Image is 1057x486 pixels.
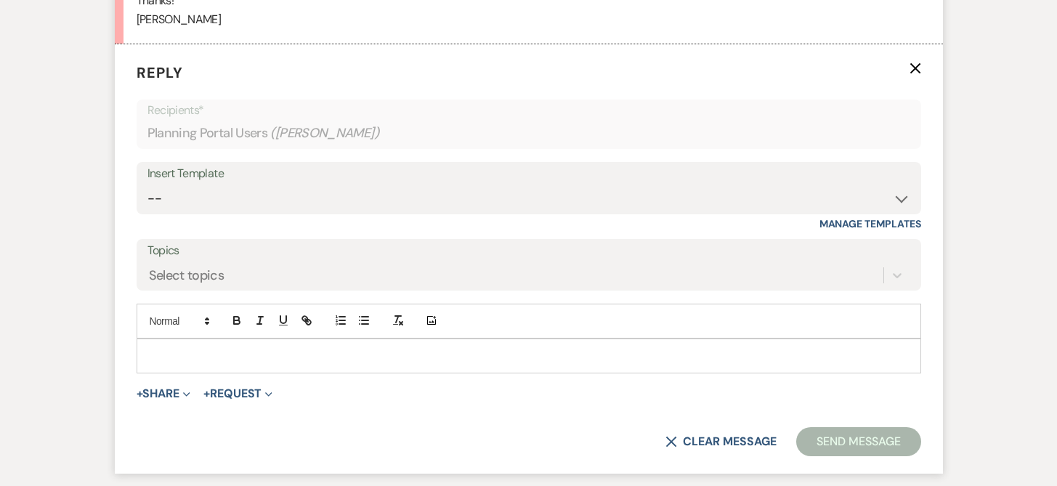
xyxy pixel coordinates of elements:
div: Select topics [149,265,224,285]
span: ( [PERSON_NAME] ) [270,123,379,143]
button: Share [137,388,191,400]
button: Request [203,388,272,400]
div: Planning Portal Users [147,119,910,147]
div: Insert Template [147,163,910,185]
span: + [137,388,143,400]
a: Manage Templates [819,217,921,230]
button: Clear message [665,436,776,447]
p: [PERSON_NAME] [137,10,921,29]
label: Topics [147,240,910,262]
span: Reply [137,63,183,82]
p: Recipients* [147,101,910,120]
span: + [203,388,210,400]
button: Send Message [796,427,920,456]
